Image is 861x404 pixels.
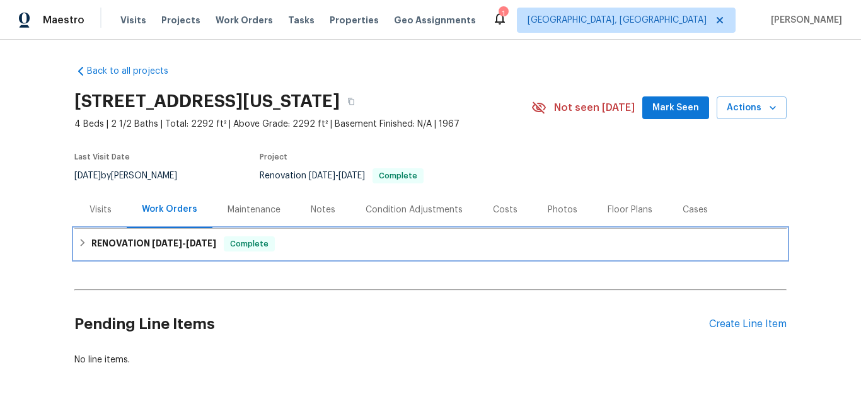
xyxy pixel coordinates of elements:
[260,171,424,180] span: Renovation
[709,318,787,330] div: Create Line Item
[74,65,195,78] a: Back to all projects
[338,171,365,180] span: [DATE]
[340,90,362,113] button: Copy Address
[683,204,708,216] div: Cases
[152,239,182,248] span: [DATE]
[288,16,315,25] span: Tasks
[74,295,709,354] h2: Pending Line Items
[330,14,379,26] span: Properties
[374,172,422,180] span: Complete
[528,14,707,26] span: [GEOGRAPHIC_DATA], [GEOGRAPHIC_DATA]
[228,204,280,216] div: Maintenance
[548,204,577,216] div: Photos
[90,204,112,216] div: Visits
[74,354,787,366] div: No line items.
[309,171,335,180] span: [DATE]
[394,14,476,26] span: Geo Assignments
[366,204,463,216] div: Condition Adjustments
[74,168,192,183] div: by [PERSON_NAME]
[43,14,84,26] span: Maestro
[142,203,197,216] div: Work Orders
[493,204,517,216] div: Costs
[260,153,287,161] span: Project
[74,229,787,259] div: RENOVATION [DATE]-[DATE]Complete
[74,118,531,130] span: 4 Beds | 2 1/2 Baths | Total: 2292 ft² | Above Grade: 2292 ft² | Basement Finished: N/A | 1967
[608,204,652,216] div: Floor Plans
[74,95,340,108] h2: [STREET_ADDRESS][US_STATE]
[74,153,130,161] span: Last Visit Date
[766,14,842,26] span: [PERSON_NAME]
[642,96,709,120] button: Mark Seen
[91,236,216,251] h6: RENOVATION
[311,204,335,216] div: Notes
[120,14,146,26] span: Visits
[74,171,101,180] span: [DATE]
[186,239,216,248] span: [DATE]
[499,8,507,20] div: 1
[717,96,787,120] button: Actions
[216,14,273,26] span: Work Orders
[652,100,699,116] span: Mark Seen
[727,100,777,116] span: Actions
[554,101,635,114] span: Not seen [DATE]
[309,171,365,180] span: -
[161,14,200,26] span: Projects
[225,238,274,250] span: Complete
[152,239,216,248] span: -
